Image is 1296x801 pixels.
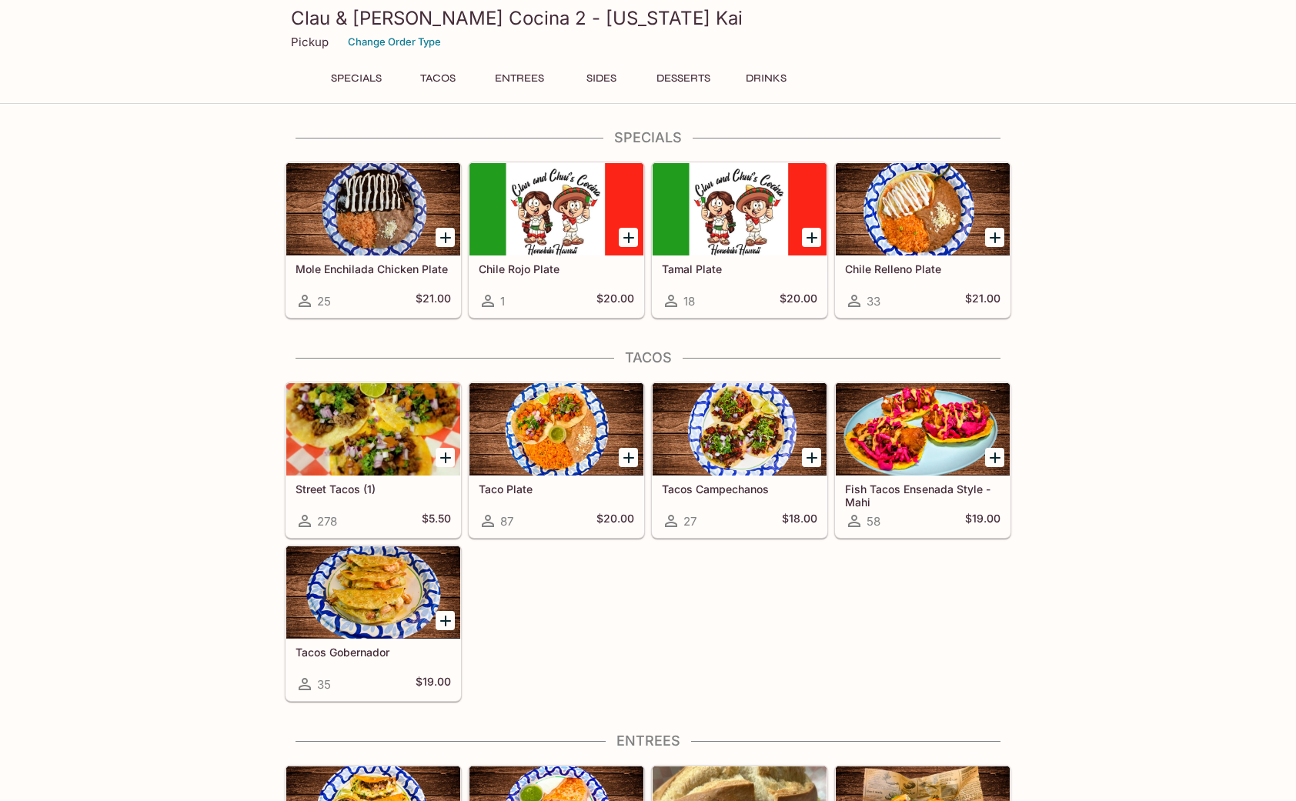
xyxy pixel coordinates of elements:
[286,546,461,701] a: Tacos Gobernador35$19.00
[566,68,636,89] button: Sides
[285,129,1011,146] h4: Specials
[619,448,638,467] button: Add Taco Plate
[867,294,880,309] span: 33
[652,162,827,318] a: Tamal Plate18$20.00
[286,383,460,476] div: Street Tacos (1)
[731,68,800,89] button: Drinks
[291,6,1005,30] h3: Clau & [PERSON_NAME] Cocina 2 - [US_STATE] Kai
[836,163,1010,255] div: Chile Relleno Plate
[619,228,638,247] button: Add Chile Rojo Plate
[683,294,695,309] span: 18
[485,68,554,89] button: Entrees
[416,675,451,693] h5: $19.00
[317,294,331,309] span: 25
[596,292,634,310] h5: $20.00
[479,482,634,496] h5: Taco Plate
[867,514,880,529] span: 58
[322,68,391,89] button: Specials
[341,30,448,54] button: Change Order Type
[317,514,337,529] span: 278
[403,68,473,89] button: Tacos
[291,35,329,49] p: Pickup
[836,383,1010,476] div: Fish Tacos Ensenada Style - Mahi
[596,512,634,530] h5: $20.00
[469,162,644,318] a: Chile Rojo Plate1$20.00
[317,677,331,692] span: 35
[835,162,1010,318] a: Chile Relleno Plate33$21.00
[436,448,455,467] button: Add Street Tacos (1)
[965,512,1000,530] h5: $19.00
[835,382,1010,538] a: Fish Tacos Ensenada Style - Mahi58$19.00
[985,448,1004,467] button: Add Fish Tacos Ensenada Style - Mahi
[296,482,451,496] h5: Street Tacos (1)
[285,733,1011,749] h4: Entrees
[662,482,817,496] h5: Tacos Campechanos
[780,292,817,310] h5: $20.00
[500,514,513,529] span: 87
[286,162,461,318] a: Mole Enchilada Chicken Plate25$21.00
[653,163,827,255] div: Tamal Plate
[652,382,827,538] a: Tacos Campechanos27$18.00
[683,514,696,529] span: 27
[469,383,643,476] div: Taco Plate
[286,546,460,639] div: Tacos Gobernador
[469,163,643,255] div: Chile Rojo Plate
[416,292,451,310] h5: $21.00
[802,228,821,247] button: Add Tamal Plate
[802,448,821,467] button: Add Tacos Campechanos
[500,294,505,309] span: 1
[662,262,817,275] h5: Tamal Plate
[845,482,1000,508] h5: Fish Tacos Ensenada Style - Mahi
[286,382,461,538] a: Street Tacos (1)278$5.50
[436,611,455,630] button: Add Tacos Gobernador
[965,292,1000,310] h5: $21.00
[479,262,634,275] h5: Chile Rojo Plate
[985,228,1004,247] button: Add Chile Relleno Plate
[653,383,827,476] div: Tacos Campechanos
[286,163,460,255] div: Mole Enchilada Chicken Plate
[422,512,451,530] h5: $5.50
[296,646,451,659] h5: Tacos Gobernador
[285,349,1011,366] h4: Tacos
[296,262,451,275] h5: Mole Enchilada Chicken Plate
[436,228,455,247] button: Add Mole Enchilada Chicken Plate
[845,262,1000,275] h5: Chile Relleno Plate
[469,382,644,538] a: Taco Plate87$20.00
[648,68,719,89] button: Desserts
[782,512,817,530] h5: $18.00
